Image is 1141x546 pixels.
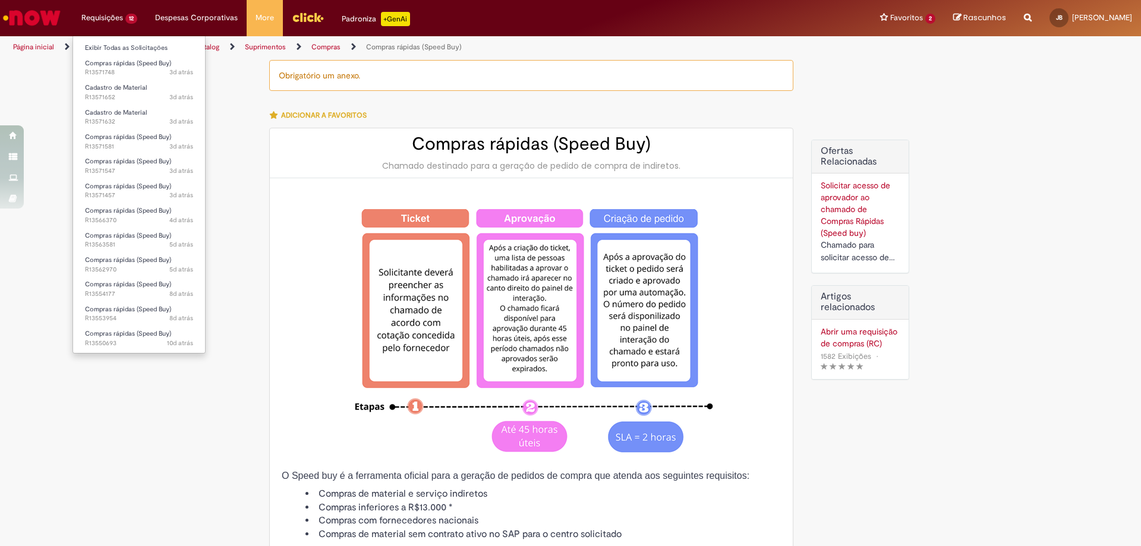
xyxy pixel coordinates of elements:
span: R13553954 [85,314,193,323]
span: R13571457 [85,191,193,200]
span: Favoritos [890,12,923,24]
span: Cadastro de Material [85,83,147,92]
time: 22/09/2025 09:42:26 [169,314,193,323]
div: Obrigatório um anexo. [269,60,793,91]
a: Aberto R13554177 : Compras rápidas (Speed Buy) [73,278,205,300]
a: Aberto R13566370 : Compras rápidas (Speed Buy) [73,204,205,226]
span: R13554177 [85,289,193,299]
span: 8d atrás [169,314,193,323]
time: 25/09/2025 12:11:49 [169,216,193,225]
span: 3d atrás [169,68,193,77]
span: 2 [925,14,935,24]
a: Rascunhos [953,12,1006,24]
span: 3d atrás [169,117,193,126]
span: Compras rápidas (Speed Buy) [85,280,171,289]
a: Aberto R13571748 : Compras rápidas (Speed Buy) [73,57,205,79]
img: ServiceNow [1,6,62,30]
span: 12 [125,14,137,24]
span: Compras rápidas (Speed Buy) [85,329,171,338]
a: Compras rápidas (Speed Buy) [366,42,462,52]
a: Exibir Todas as Solicitações [73,42,205,55]
li: Compras de material sem contrato ativo no SAP para o centro solicitado [305,528,781,541]
h2: Ofertas Relacionadas [821,146,900,167]
span: R13566370 [85,216,193,225]
span: Compras rápidas (Speed Buy) [85,59,171,68]
time: 22/09/2025 10:25:19 [169,289,193,298]
time: 26/09/2025 16:46:57 [169,68,193,77]
a: Aberto R13571632 : Cadastro de Material [73,106,205,128]
span: R13563581 [85,240,193,250]
span: 5d atrás [169,265,193,274]
li: Compras inferiores a R$13.000 * [305,501,781,515]
span: Compras rápidas (Speed Buy) [85,182,171,191]
ul: Requisições [73,36,206,354]
span: [PERSON_NAME] [1072,12,1132,23]
time: 26/09/2025 16:34:14 [169,93,193,102]
span: Despesas Corporativas [155,12,238,24]
a: Aberto R13562970 : Compras rápidas (Speed Buy) [73,254,205,276]
span: 8d atrás [169,289,193,298]
span: R13571632 [85,117,193,127]
li: Compras de material e serviço indiretos [305,487,781,501]
h3: Artigos relacionados [821,292,900,313]
span: Compras rápidas (Speed Buy) [85,255,171,264]
span: • [874,348,881,364]
div: Chamado para solicitar acesso de aprovador ao ticket de Speed buy [821,239,900,264]
a: Aberto R13571547 : Compras rápidas (Speed Buy) [73,155,205,177]
span: Compras rápidas (Speed Buy) [85,305,171,314]
time: 24/09/2025 15:17:22 [169,240,193,249]
span: O Speed buy é a ferramenta oficial para a geração de pedidos de compra que atenda aos seguintes r... [282,471,749,481]
a: Aberto R13550693 : Compras rápidas (Speed Buy) [73,327,205,349]
span: Compras rápidas (Speed Buy) [85,231,171,240]
span: R13571748 [85,68,193,77]
time: 26/09/2025 16:09:38 [169,191,193,200]
a: Abrir uma requisição de compras (RC) [821,326,900,349]
span: Requisições [81,12,123,24]
time: 26/09/2025 16:31:57 [169,117,193,126]
span: Compras rápidas (Speed Buy) [85,206,171,215]
span: Compras rápidas (Speed Buy) [85,157,171,166]
a: Aberto R13571652 : Cadastro de Material [73,81,205,103]
time: 19/09/2025 13:29:09 [167,339,193,348]
span: 3d atrás [169,142,193,151]
button: Adicionar a Favoritos [269,103,373,128]
span: JB [1056,14,1063,21]
span: R13550693 [85,339,193,348]
h2: Compras rápidas (Speed Buy) [282,134,781,154]
span: Compras rápidas (Speed Buy) [85,132,171,141]
a: Aberto R13553954 : Compras rápidas (Speed Buy) [73,303,205,325]
span: 3d atrás [169,191,193,200]
span: R13562970 [85,265,193,274]
div: Ofertas Relacionadas [811,140,909,273]
span: 3d atrás [169,166,193,175]
li: Compras com fornecedores nacionais [305,514,781,528]
span: 3d atrás [169,93,193,102]
span: 4d atrás [169,216,193,225]
span: Cadastro de Material [85,108,147,117]
a: Compras [311,42,341,52]
time: 26/09/2025 16:20:19 [169,166,193,175]
span: 1582 Exibições [821,351,871,361]
div: Padroniza [342,12,410,26]
a: Aberto R13571581 : Compras rápidas (Speed Buy) [73,131,205,153]
time: 26/09/2025 16:24:51 [169,142,193,151]
span: R13571547 [85,166,193,176]
span: R13571581 [85,142,193,152]
p: +GenAi [381,12,410,26]
span: 5d atrás [169,240,193,249]
img: click_logo_yellow_360x200.png [292,8,324,26]
a: Página inicial [13,42,54,52]
ul: Trilhas de página [9,36,752,58]
span: Adicionar a Favoritos [281,111,367,120]
a: Aberto R13571457 : Compras rápidas (Speed Buy) [73,180,205,202]
div: Chamado destinado para a geração de pedido de compra de indiretos. [282,160,781,172]
time: 24/09/2025 13:18:23 [169,265,193,274]
a: Solicitar acesso de aprovador ao chamado de Compras Rápidas (Speed buy) [821,180,890,238]
span: 10d atrás [167,339,193,348]
span: R13571652 [85,93,193,102]
a: Aberto R13563581 : Compras rápidas (Speed Buy) [73,229,205,251]
span: Rascunhos [963,12,1006,23]
a: Suprimentos [245,42,286,52]
span: More [256,12,274,24]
